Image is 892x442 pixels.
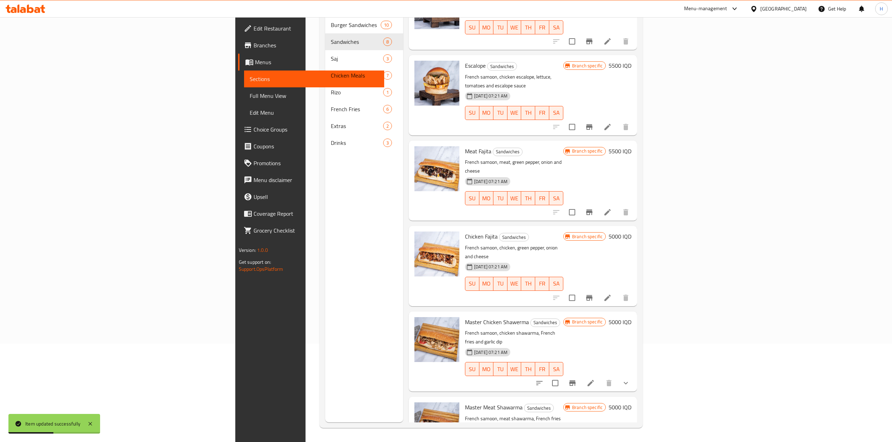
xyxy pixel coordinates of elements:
[244,87,384,104] a: Full Menu View
[535,362,549,376] button: FR
[581,119,598,135] button: Branch-specific-item
[524,22,532,33] span: TH
[552,279,560,289] span: SA
[465,60,486,71] span: Escalope
[880,5,883,13] span: H
[581,33,598,50] button: Branch-specific-item
[254,193,379,201] span: Upsell
[468,193,477,203] span: SU
[609,402,631,412] h6: 5000 IQD
[244,104,384,121] a: Edit Menu
[381,22,392,28] span: 10
[684,5,727,13] div: Menu-management
[482,279,491,289] span: MO
[331,54,383,63] span: Saj
[617,119,634,135] button: delete
[250,75,379,83] span: Sections
[465,317,529,327] span: Master Chicken Shawerma
[535,106,549,120] button: FR
[331,88,383,96] span: Rizo
[507,106,522,120] button: WE
[471,349,510,356] span: [DATE] 07:21 AM
[465,362,479,376] button: SU
[331,139,383,147] span: Drinks
[254,209,379,218] span: Coverage Report
[465,402,523,413] span: Master Meat Shawarma
[325,50,403,67] div: Saj3
[479,277,493,291] button: MO
[465,20,479,34] button: SU
[564,375,581,391] button: Branch-specific-item
[535,277,549,291] button: FR
[383,106,392,113] span: 6
[331,21,381,29] div: Burger Sandwiches
[238,138,384,155] a: Coupons
[482,193,491,203] span: MO
[482,364,491,374] span: MO
[331,38,383,46] span: Sandwiches
[538,193,546,203] span: FR
[524,108,532,118] span: TH
[325,14,403,154] nav: Menu sections
[496,108,505,118] span: TU
[244,71,384,87] a: Sections
[521,362,535,376] button: TH
[250,108,379,117] span: Edit Menu
[581,289,598,306] button: Branch-specific-item
[254,226,379,235] span: Grocery Checklist
[325,84,403,101] div: Rizo1
[524,279,532,289] span: TH
[507,191,522,205] button: WE
[565,34,579,49] span: Select to update
[331,71,383,80] span: Chicken Meals
[609,317,631,327] h6: 5000 IQD
[510,108,519,118] span: WE
[581,204,598,221] button: Branch-specific-item
[535,191,549,205] button: FR
[325,16,403,33] div: Burger Sandwiches10
[238,37,384,54] a: Branches
[617,375,634,391] button: show more
[325,118,403,134] div: Extras2
[609,146,631,156] h6: 5500 IQD
[238,121,384,138] a: Choice Groups
[760,5,807,13] div: [GEOGRAPHIC_DATA]
[468,22,477,33] span: SU
[465,106,479,120] button: SU
[465,146,491,156] span: Meat Fajita
[549,191,563,205] button: SA
[383,54,392,63] div: items
[609,61,631,71] h6: 5500 IQD
[565,290,579,305] span: Select to update
[487,62,517,71] div: Sandwiches
[465,158,563,175] p: French samoon, meat, green pepper, onion and cheese
[465,231,498,242] span: Chicken Fajita
[565,120,579,134] span: Select to update
[479,106,493,120] button: MO
[531,319,560,327] span: Sandwiches
[493,362,507,376] button: TU
[254,41,379,49] span: Branches
[603,294,612,302] a: Edit menu item
[617,289,634,306] button: delete
[239,246,256,255] span: Version:
[238,222,384,239] a: Grocery Checklist
[479,191,493,205] button: MO
[524,193,532,203] span: TH
[487,62,517,71] span: Sandwiches
[254,159,379,167] span: Promotions
[521,277,535,291] button: TH
[496,364,505,374] span: TU
[381,21,392,29] div: items
[493,277,507,291] button: TU
[493,148,523,156] div: Sandwiches
[603,37,612,46] a: Edit menu item
[257,246,268,255] span: 1.0.0
[468,279,477,289] span: SU
[468,364,477,374] span: SU
[609,232,631,241] h6: 5000 IQD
